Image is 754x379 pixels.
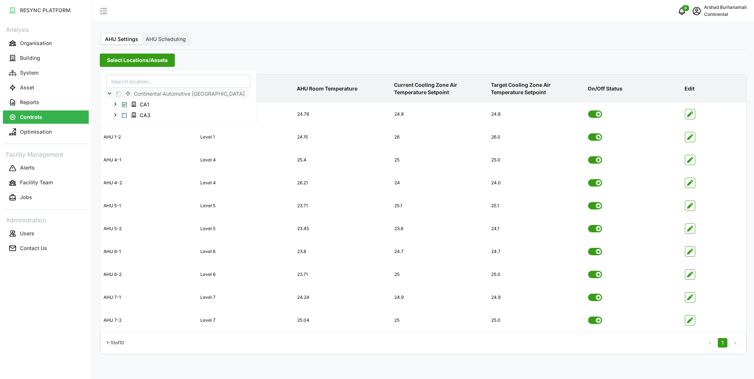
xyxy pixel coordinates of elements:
[128,100,154,109] span: CA1
[3,65,89,80] a: System
[3,148,89,159] p: Facility Management
[3,227,89,240] button: Users
[488,311,584,330] div: 25.0
[488,105,584,123] div: 24.8
[20,164,35,171] p: Alerts
[197,128,293,146] div: Level 1
[140,111,150,119] span: CA3
[3,110,89,124] button: Controls
[3,161,89,175] button: Alerts
[134,90,245,98] span: Continental Automotive [GEOGRAPHIC_DATA]
[101,243,197,261] div: AHU 6-1
[489,75,583,102] p: Target Cooling Zone Air Temperature Setpoint
[685,6,687,11] span: 0
[488,266,584,284] div: 25.0
[3,190,89,205] a: Jobs
[675,4,689,18] button: notifications
[3,242,89,255] button: Contact Us
[197,288,293,307] div: Level 7
[3,24,89,34] p: Analysis
[105,36,138,42] span: AHU Settings
[122,102,127,107] span: Select CA1
[101,288,197,307] div: AHU 7-1
[488,220,584,238] div: 24.1
[101,174,197,192] div: AHU 4-2
[20,40,52,47] p: Organisation
[3,161,89,175] a: Alerts
[3,36,89,51] a: Organisation
[689,4,704,18] button: schedule
[3,81,89,94] button: Asset
[197,151,293,169] div: Level 4
[704,11,747,18] p: Continental
[704,4,747,11] p: Arshad Burhanamali
[107,54,168,66] span: Select Locations/Assets
[197,311,293,330] div: Level 7
[3,226,89,241] a: Users
[294,311,390,330] div: 25.04
[122,89,250,98] span: Continental Automotive Singapore
[391,266,488,284] div: 25
[294,243,390,261] div: 23.8
[294,288,390,307] div: 24.24
[391,220,488,238] div: 23.8
[140,101,149,108] span: CA1
[488,197,584,215] div: 25.1
[294,266,390,284] div: 23.71
[3,176,89,189] button: Facility Team
[391,128,488,146] div: 26
[488,151,584,169] div: 25.0
[20,113,42,121] p: Controls
[294,105,390,123] div: 24.78
[197,220,293,238] div: Level 5
[683,79,745,98] p: Edit
[101,151,197,169] div: AHU 4-1
[101,197,197,215] div: AHU 5-1
[393,75,486,102] p: Current Cooling Zone Air Temperature Setpoint
[20,194,32,201] p: Jobs
[3,110,89,124] a: Controls
[197,174,293,192] div: Level 4
[488,243,584,261] div: 24.7
[197,243,293,261] div: Level 6
[101,128,197,146] div: AHU 1-2
[3,191,89,204] button: Jobs
[197,266,293,284] div: Level 6
[106,339,124,346] p: 1 - 10 of 10
[295,79,389,98] p: AHU Room Temperature
[128,110,156,119] span: CA3
[101,220,197,238] div: AHU 5-2
[20,7,71,14] p: RESYNC PLATFORM
[294,220,390,238] div: 23.45
[391,311,488,330] div: 25
[20,54,40,62] p: Building
[294,128,390,146] div: 24.15
[106,75,250,88] input: Search location...
[294,151,390,169] div: 25.4
[586,79,680,98] p: On/Off Status
[3,96,89,109] button: Reports
[20,230,34,237] p: Users
[391,243,488,261] div: 24.7
[294,174,390,192] div: 26.21
[3,4,89,17] button: RESYNC PLATFORM
[488,288,584,307] div: 24.9
[3,51,89,65] a: Building
[391,288,488,307] div: 24.9
[20,128,52,136] p: Optimisation
[146,36,186,42] span: AHU Scheduling
[488,174,584,192] div: 24.0
[391,105,488,123] div: 24.8
[197,197,293,215] div: Level 5
[122,113,127,117] span: Select CA3
[3,214,89,225] p: Administration
[101,311,197,330] div: AHU 7-2
[20,179,53,186] p: Facility Team
[391,174,488,192] div: 24
[100,70,257,125] div: Select Locations/Assets
[294,197,390,215] div: 23.71
[3,125,89,139] button: Optimisation
[20,84,34,91] p: Asset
